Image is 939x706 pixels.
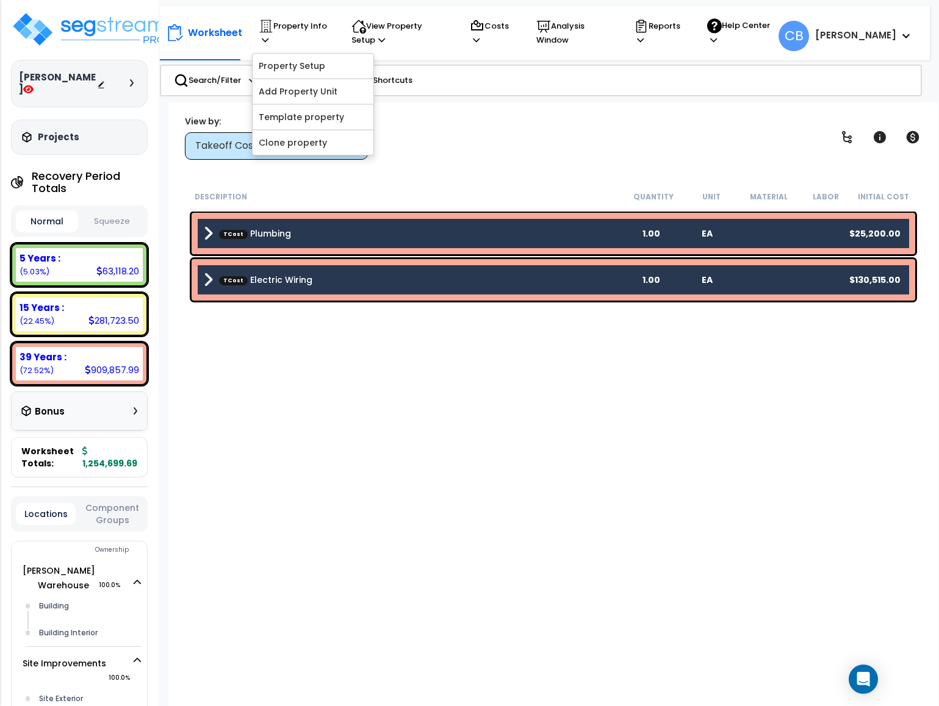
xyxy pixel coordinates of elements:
p: View Property Setup [351,19,447,47]
button: Component Groups [82,501,143,527]
h3: Bonus [35,407,65,417]
div: EA [679,274,735,286]
div: 1.00 [623,227,679,240]
small: 72.5159968250781% [20,365,54,376]
button: Locations [16,503,76,525]
a: Template property [253,105,373,129]
span: 100.0% [109,671,141,685]
p: Shortcuts [357,72,412,89]
div: 1.00 [623,274,679,286]
small: 5.030542496587916% [20,266,49,277]
p: Property Info [259,19,328,47]
img: logo_pro_r.png [11,11,170,48]
h3: Projects [38,131,79,143]
a: Add Property Unit [253,79,373,104]
b: 1,254,699.69 [82,445,137,469]
small: Description [195,192,247,202]
a: Clone property [253,130,373,155]
p: Search/Filter [174,73,241,88]
div: Building [36,599,141,613]
small: Quantity [633,192,674,202]
p: Reports [634,19,684,47]
span: Worksheet Totals: [21,445,77,469]
h4: Recovery Period Totals [32,170,148,194]
div: $25,200.00 [847,227,903,240]
div: $130,515.00 [847,274,903,286]
span: TCost [219,276,248,285]
b: 39 Years : [20,351,67,363]
a: Custom Item [219,274,312,286]
p: Costs [470,19,513,47]
a: [PERSON_NAME] Warehouse 100.0% [23,565,95,591]
p: Analysis Window [536,19,611,47]
b: 15 Years : [20,301,64,314]
a: Site Improvements 100.0% [23,657,106,669]
div: Site Exterior [36,691,141,706]
div: 63,118.20 [96,265,139,277]
button: Squeeze [81,211,143,232]
div: 909,857.99 [85,363,139,376]
div: Open Intercom Messenger [849,665,878,694]
span: TCost [219,229,248,238]
p: Help Center [707,18,772,47]
a: Custom Item [219,227,291,240]
p: Worksheet [188,24,242,41]
small: Initial Cost [858,192,909,202]
button: Normal [16,210,78,232]
div: 281,723.50 [88,314,139,327]
small: 22.45346067833398% [20,316,54,326]
small: Unit [702,192,721,202]
div: Takeoff Cost [195,139,346,153]
div: View by: [185,115,368,127]
b: 5 Years : [20,252,60,265]
span: CB [779,21,809,51]
div: Building Interior [36,626,141,640]
span: 100.0% [99,578,131,593]
div: EA [679,227,735,240]
h3: [PERSON_NAME] [19,71,97,96]
b: [PERSON_NAME] [815,29,896,41]
small: Labor [813,192,839,202]
a: Property Setup [253,54,373,78]
div: Ownership [36,543,147,557]
div: Shortcuts [350,66,419,95]
small: Material [750,192,788,202]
